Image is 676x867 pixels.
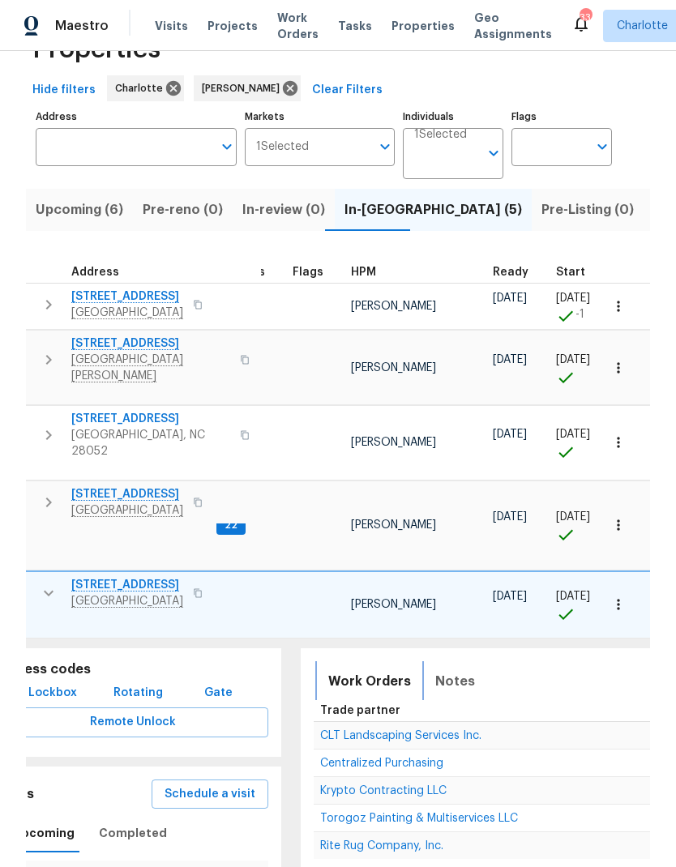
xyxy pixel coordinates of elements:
span: Geo Assignments [474,10,552,42]
a: Centralized Purchasing [320,758,443,768]
td: Project started on time [550,480,606,570]
span: Completed [99,823,167,844]
span: 1 Selected [256,140,309,154]
span: Pre-reno (0) [143,199,223,221]
span: [PERSON_NAME] [351,362,436,374]
span: [DATE] [556,591,590,602]
span: Charlotte [617,18,668,34]
span: Rite Rug Company, Inc. [320,840,443,852]
td: Project started on time [550,571,606,638]
span: Krypto Contracting LLC [320,785,447,797]
span: Properties [391,18,455,34]
span: CLT Landscaping Services Inc. [320,730,481,741]
button: Open [482,142,505,164]
span: 1 Selected [414,128,467,142]
span: [DATE] [556,429,590,440]
a: Krypto Contracting LLC [320,786,447,796]
button: Open [591,135,614,158]
button: Open [374,135,396,158]
td: Project started on time [550,406,606,480]
span: Torogoz Painting & Multiservices LLC [320,813,518,824]
span: [PERSON_NAME] [351,519,436,531]
button: Rotating [107,678,169,708]
a: Torogoz Painting & Multiservices LLC [320,814,518,823]
span: Projects [208,18,258,34]
label: Individuals [403,112,503,122]
span: [DATE] [556,511,590,523]
span: Rotating [113,683,163,703]
button: Gate [193,678,245,708]
td: Project started 1 days early [550,284,606,330]
span: Work Orders [328,670,411,693]
div: [PERSON_NAME] [194,75,301,101]
span: Clear Filters [312,80,383,100]
span: [GEOGRAPHIC_DATA], NC 28052 [71,427,230,459]
label: Address [36,112,237,122]
a: CLT Landscaping Services Inc. [320,731,481,741]
span: Ready [493,267,528,278]
span: Trade partner [320,705,400,716]
button: Hide filters [26,75,102,105]
button: Clear Filters [306,75,389,105]
div: 33 [580,10,591,26]
div: Earliest renovation start date (first business day after COE or Checkout) [493,267,543,278]
span: Flags [293,267,323,278]
span: Hide filters [32,80,96,100]
span: Work Orders [277,10,319,42]
span: Remote Unlock [11,712,255,732]
span: Charlotte [115,80,169,96]
span: [DATE] [493,293,527,304]
span: Centralized Purchasing [320,758,443,769]
span: [PERSON_NAME] [351,301,436,312]
label: Flags [511,112,612,122]
span: Pre-Listing (0) [541,199,634,221]
span: Lockbox [28,683,77,703]
span: [PERSON_NAME] [351,599,436,610]
button: Schedule a visit [152,779,268,809]
span: Start [556,267,585,278]
span: [DATE] [493,591,527,602]
a: Rite Rug Company, Inc. [320,841,443,851]
span: [DATE] [556,293,590,304]
span: Properties [32,41,160,58]
span: [DATE] [493,429,527,440]
span: Upcoming (6) [36,199,123,221]
span: 22 [218,519,244,532]
span: [DATE] [493,511,527,523]
button: Lockbox [22,678,83,708]
span: [PERSON_NAME] [351,437,436,448]
span: [DATE] [493,354,527,365]
span: [STREET_ADDRESS] [71,411,230,427]
span: Schedule a visit [165,784,255,805]
span: In-[GEOGRAPHIC_DATA] (5) [344,199,522,221]
span: Notes [435,670,475,693]
span: Visits [155,18,188,34]
span: Tasks [338,20,372,32]
span: [PERSON_NAME] [202,80,286,96]
label: Markets [245,112,396,122]
span: HPM [351,267,376,278]
span: Address [71,267,119,278]
div: Charlotte [107,75,184,101]
span: In-review (0) [242,199,325,221]
div: Actual renovation start date [556,267,600,278]
span: Upcoming [13,823,75,844]
span: Maestro [55,18,109,34]
td: Project started on time [550,331,606,405]
span: [DATE] [556,354,590,365]
span: Gate [199,683,238,703]
button: Open [216,135,238,158]
span: -1 [575,306,584,322]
